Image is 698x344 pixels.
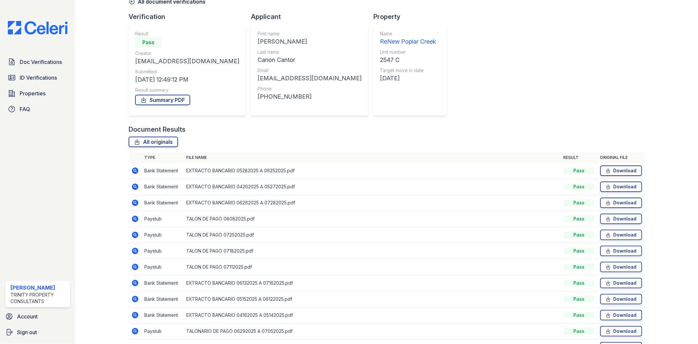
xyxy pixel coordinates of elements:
[5,103,70,116] a: FAQ
[5,71,70,84] a: ID Verifications
[184,291,561,307] td: EXTRACTO BANCARIO 05152025 A 06122025.pdf
[564,232,595,238] div: Pass
[20,89,45,97] span: Properties
[258,92,362,101] div: [PHONE_NUMBER]
[380,30,436,46] a: Name ReNew Poplar Creek
[258,67,362,74] div: Email
[600,294,642,304] a: Download
[184,259,561,275] td: TALON DE PAGO 07112025.pdf
[142,275,184,291] td: Bank Statement
[600,246,642,256] a: Download
[17,328,37,336] span: Sign out
[142,227,184,243] td: Paystub
[600,262,642,272] a: Download
[564,280,595,286] div: Pass
[5,55,70,68] a: Doc Verifications
[258,74,362,83] div: [EMAIL_ADDRESS][DOMAIN_NAME]
[380,55,436,65] div: 2547 C
[258,86,362,92] div: Phone
[184,152,561,163] th: File name
[600,310,642,320] a: Download
[600,326,642,336] a: Download
[564,296,595,302] div: Pass
[564,216,595,222] div: Pass
[184,195,561,211] td: EXTRACTO BANCARIO 06262025 A 07282025.pdf
[142,179,184,195] td: Bank Statement
[600,198,642,208] a: Download
[184,179,561,195] td: EXTRACTO BANCARIO 04262025 A 05272025.pdf
[564,248,595,254] div: Pass
[129,125,186,134] div: Document Results
[129,12,251,21] div: Verification
[380,37,436,46] div: ReNew Poplar Creek
[258,30,362,37] div: First name
[380,49,436,55] div: Unit number
[142,152,184,163] th: Type
[17,313,38,320] span: Account
[129,137,178,147] a: All originals
[142,195,184,211] td: Bank Statement
[20,105,30,113] span: FAQ
[380,30,436,37] div: Name
[142,291,184,307] td: Bank Statement
[184,227,561,243] td: TALON DE PAGO 07252025.pdf
[142,243,184,259] td: Paystub
[564,328,595,334] div: Pass
[10,292,67,305] div: Trinity Property Consultants
[251,12,373,21] div: Applicant
[598,152,645,163] th: Original file
[3,310,73,323] a: Account
[373,12,452,21] div: Property
[600,230,642,240] a: Download
[142,307,184,323] td: Bank Statement
[184,243,561,259] td: TALON DE PAGO 07182025.pdf
[3,326,73,339] a: Sign out
[380,74,436,83] div: [DATE]
[258,55,362,65] div: Canon Cantor
[184,323,561,339] td: TALONARIO DE PAGO 06292025 A 07052025.pdf
[258,37,362,46] div: [PERSON_NAME]
[135,37,161,48] div: Pass
[600,214,642,224] a: Download
[184,275,561,291] td: EXTRACTO BANCARIO 06132025 A 07162025.pdf
[135,75,239,84] div: [DATE] 12:49:12 PM
[142,259,184,275] td: Paystub
[135,68,239,75] div: Submitted
[142,163,184,179] td: Bank Statement
[184,211,561,227] td: TALON DE PAGO 08082025.pdf
[5,87,70,100] a: Properties
[600,165,642,176] a: Download
[564,183,595,190] div: Pass
[135,30,239,37] div: Result
[380,67,436,74] div: Target move in date
[3,21,73,34] img: CE_Logo_Blue-a8612792a0a2168367f1c8372b55b34899dd931a85d93a1a3d3e32e68fde9ad4.png
[258,49,362,55] div: Last name
[564,312,595,318] div: Pass
[564,167,595,174] div: Pass
[135,57,239,66] div: [EMAIL_ADDRESS][DOMAIN_NAME]
[135,95,190,105] a: Summary PDF
[564,264,595,270] div: Pass
[600,278,642,288] a: Download
[10,284,67,292] div: [PERSON_NAME]
[135,87,239,93] div: Result summary
[20,74,57,82] span: ID Verifications
[184,163,561,179] td: EXTRACTO BANCARIO 05282025 A 06252025.pdf
[564,200,595,206] div: Pass
[600,182,642,192] a: Download
[20,58,62,66] span: Doc Verifications
[184,307,561,323] td: EXTRACTO BANCARIO 04162025 A 05142025.pdf
[135,50,239,57] div: Creator
[142,211,184,227] td: Paystub
[561,152,598,163] th: Result
[142,323,184,339] td: Paystub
